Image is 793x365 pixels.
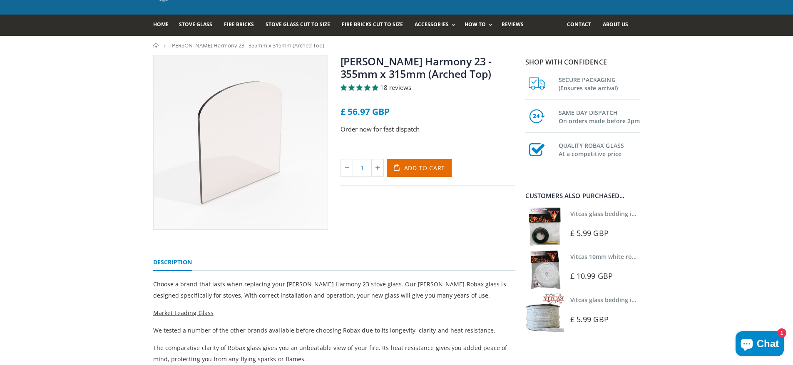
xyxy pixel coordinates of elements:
[179,21,212,28] span: Stove Glass
[525,293,564,332] img: Vitcas stove glass bedding in tape
[341,106,390,117] span: £ 56.97 GBP
[570,210,726,218] a: Vitcas glass bedding in tape - 2mm x 10mm x 2 meters
[502,21,524,28] span: Reviews
[153,326,495,334] span: We tested a number of the other brands available before choosing Robax due to its longevity, clar...
[153,309,214,317] span: Market Leading Glass
[603,15,634,36] a: About us
[567,21,591,28] span: Contact
[570,271,613,281] span: £ 10.99 GBP
[559,140,640,158] h3: QUALITY ROBAX GLASS At a competitive price
[570,314,609,324] span: £ 5.99 GBP
[502,15,530,36] a: Reviews
[525,250,564,289] img: Vitcas white rope, glue and gloves kit 10mm
[341,83,380,92] span: 4.94 stars
[170,42,324,49] span: [PERSON_NAME] Harmony 23 - 355mm x 315mm (Arched Top)
[570,228,609,238] span: £ 5.99 GBP
[415,15,459,36] a: Accessories
[341,54,492,81] a: [PERSON_NAME] Harmony 23 - 355mm x 315mm (Arched Top)
[179,15,219,36] a: Stove Glass
[153,15,175,36] a: Home
[559,107,640,125] h3: SAME DAY DISPATCH On orders made before 2pm
[154,55,328,229] img: gradualarchedtopstoveglass_800x_crop_center.jpg
[342,15,409,36] a: Fire Bricks Cut To Size
[153,43,159,48] a: Home
[415,21,448,28] span: Accessories
[570,296,747,304] a: Vitcas glass bedding in tape - 2mm x 15mm x 2 meters (White)
[570,253,733,261] a: Vitcas 10mm white rope kit - includes rope seal and glue!
[559,74,640,92] h3: SECURE PACKAGING (Ensures safe arrival)
[153,344,507,363] span: The comparative clarity of Robax glass gives you an unbeatable view of your fire. Its heat resist...
[525,57,640,67] p: Shop with confidence
[404,164,445,172] span: Add to Cart
[525,193,640,199] div: Customers also purchased...
[224,15,260,36] a: Fire Bricks
[387,159,452,177] button: Add to Cart
[153,21,169,28] span: Home
[153,280,506,299] span: Choose a brand that lasts when replacing your [PERSON_NAME] Harmony 23 stove glass. Our [PERSON_N...
[567,15,597,36] a: Contact
[733,331,786,358] inbox-online-store-chat: Shopify online store chat
[603,21,628,28] span: About us
[465,15,496,36] a: How To
[465,21,486,28] span: How To
[341,124,515,134] p: Order now for fast dispatch
[266,21,330,28] span: Stove Glass Cut To Size
[266,15,336,36] a: Stove Glass Cut To Size
[525,207,564,246] img: Vitcas stove glass bedding in tape
[224,21,254,28] span: Fire Bricks
[153,254,192,271] a: Description
[380,83,411,92] span: 18 reviews
[342,21,403,28] span: Fire Bricks Cut To Size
